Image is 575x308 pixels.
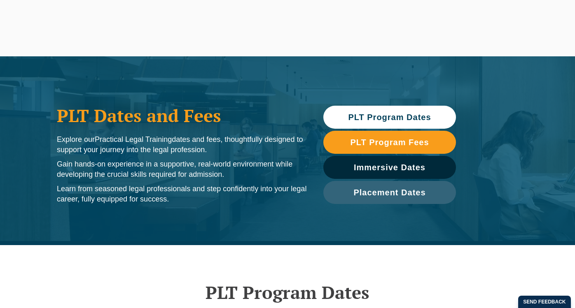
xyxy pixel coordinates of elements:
p: Learn from seasoned legal professionals and step confidently into your legal career, fully equipp... [57,184,307,204]
p: Explore our dates and fees, thoughtfully designed to support your journey into the legal profession. [57,134,307,155]
span: PLT Program Dates [348,113,431,121]
span: Placement Dates [353,188,425,197]
h1: PLT Dates and Fees [57,105,307,126]
a: PLT Program Fees [323,131,456,154]
span: PLT Program Fees [350,138,429,146]
p: Gain hands-on experience in a supportive, real-world environment while developing the crucial ski... [57,159,307,180]
a: Immersive Dates [323,156,456,179]
span: Practical Legal Training [95,135,172,144]
a: PLT Program Dates [323,106,456,129]
span: Immersive Dates [354,163,425,171]
h2: PLT Program Dates [53,282,522,303]
a: Placement Dates [323,181,456,204]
